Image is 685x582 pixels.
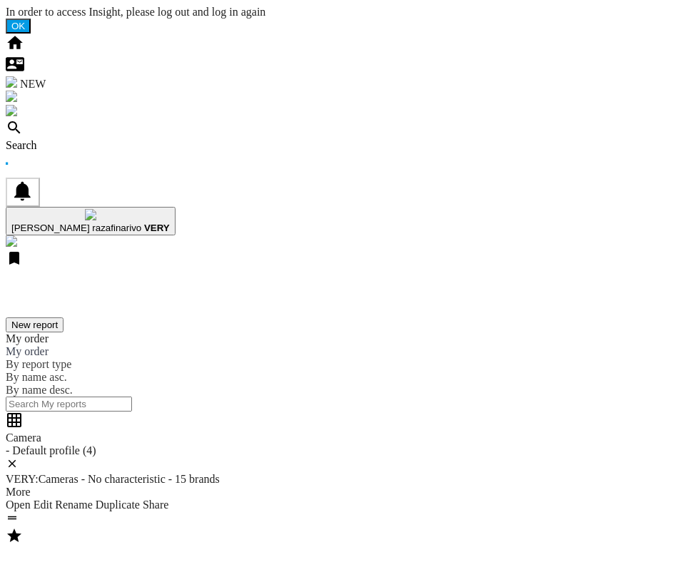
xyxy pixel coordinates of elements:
[6,76,679,91] div: WiseCard
[6,371,679,384] div: By name asc.
[20,78,46,90] span: NEW
[11,223,141,233] span: [PERSON_NAME] razafinarivo
[6,91,17,102] img: alerts-logo.svg
[6,457,679,473] div: Delete
[6,91,679,105] div: Alerts
[6,235,17,247] img: wiser-w-icon-blue.png
[6,105,679,119] div: Access to Chanel Cosmetic
[6,105,17,116] img: cosmetic-logo.svg
[6,19,31,34] button: OK
[6,76,17,88] img: wise-card.svg
[6,358,679,371] div: By report type
[6,499,31,511] span: Open
[6,444,679,457] div: - Default profile (4)
[55,499,92,511] span: Rename
[6,178,40,207] button: 0 notification
[6,332,679,345] div: My order
[6,284,679,303] h2: My reports
[6,486,31,498] span: More
[6,6,679,19] div: In order to access Insight, please log out and log in again
[6,55,679,76] div: Contact us
[6,412,679,432] div: Price Matrix
[144,223,170,233] b: VERY
[6,473,679,486] div: VERY:Cameras - No characteristic - 15 brands
[6,397,132,412] input: Search My reports
[85,209,96,220] img: profile.jpg
[96,499,140,511] span: Duplicate
[6,34,679,55] div: Home
[6,384,679,397] div: By name desc.
[6,139,679,152] div: Search
[143,499,168,511] span: Share
[34,499,53,511] span: Edit
[6,432,679,444] div: Camera
[6,317,64,332] button: New report
[6,561,679,581] h2: My selections
[6,237,17,249] a: Open Wiser website
[6,345,679,358] div: My order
